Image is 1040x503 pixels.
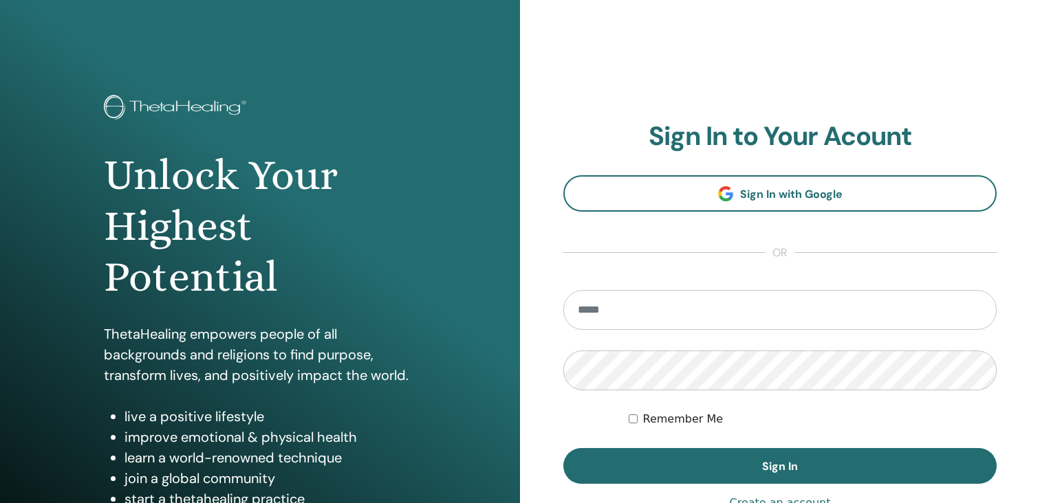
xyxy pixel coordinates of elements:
[762,459,798,473] span: Sign In
[563,448,997,484] button: Sign In
[563,175,997,212] a: Sign In with Google
[629,411,997,427] div: Keep me authenticated indefinitely or until I manually logout
[740,187,843,201] span: Sign In with Google
[124,406,416,427] li: live a positive lifestyle
[104,324,416,385] p: ThetaHealing empowers people of all backgrounds and religions to find purpose, transform lives, a...
[124,447,416,468] li: learn a world-renowned technique
[563,121,997,153] h2: Sign In to Your Acount
[643,411,724,427] label: Remember Me
[124,468,416,489] li: join a global community
[766,245,794,261] span: or
[104,150,416,303] h1: Unlock Your Highest Potential
[124,427,416,447] li: improve emotional & physical health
